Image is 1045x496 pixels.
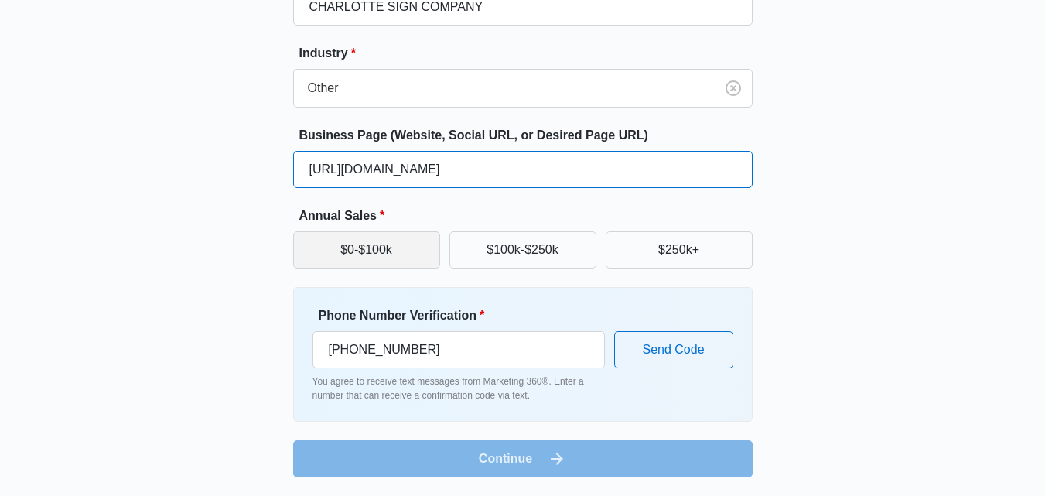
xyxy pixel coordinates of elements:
[312,375,605,402] p: You agree to receive text messages from Marketing 360®. Enter a number that can receive a confirm...
[614,331,733,368] button: Send Code
[299,44,759,63] label: Industry
[299,126,759,145] label: Business Page (Website, Social URL, or Desired Page URL)
[293,151,753,188] input: e.g. janesplumbing.com
[299,207,759,225] label: Annual Sales
[293,231,440,269] button: $0-$100k
[312,331,605,368] input: Ex. +1-555-555-5555
[721,76,746,101] button: Clear
[449,231,596,269] button: $100k-$250k
[606,231,753,269] button: $250k+
[319,306,611,325] label: Phone Number Verification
